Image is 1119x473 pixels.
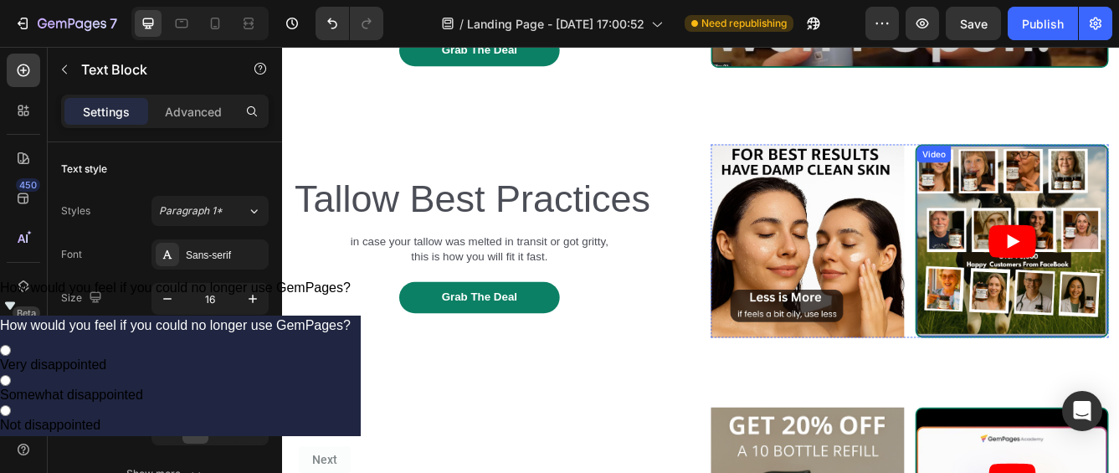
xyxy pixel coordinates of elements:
[1008,7,1078,40] button: Publish
[282,47,1119,473] iframe: Design area
[151,196,269,226] button: Paragraph 1*
[765,121,799,136] div: Video
[701,16,787,31] span: Need republishing
[192,292,282,310] div: Grab The Deal
[467,15,644,33] span: Landing Page - [DATE] 17:00:52
[186,248,264,263] div: Sans-serif
[141,282,333,320] button: Grab The Deal
[81,59,223,80] p: Text Block
[1022,15,1064,33] div: Publish
[316,7,383,40] div: Undo/Redo
[515,117,747,349] img: gempages_534899256830460943-7f20e4ce-1897-4b02-9db9-a1063e5fa697.jpg
[960,17,988,31] span: Save
[946,7,1001,40] button: Save
[165,103,222,121] p: Advanced
[61,162,107,177] div: Text style
[15,157,442,208] span: Tallow Best Practices
[83,103,130,121] p: Settings
[61,247,82,262] div: Font
[76,226,398,261] p: in case your tallow was melted in transit or got gritty, this is how you will fit it fast.
[159,203,223,219] span: Paragraph 1*
[459,15,464,33] span: /
[16,178,40,192] div: 450
[7,7,125,40] button: 7
[110,13,117,33] p: 7
[61,203,90,219] div: Styles
[1062,391,1102,431] div: Open Intercom Messenger
[848,213,905,254] button: Play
